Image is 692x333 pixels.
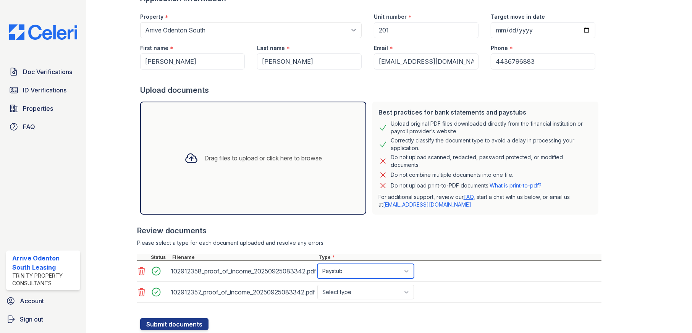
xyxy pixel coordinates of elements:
[374,44,388,52] label: Email
[490,182,542,189] a: What is print-to-pdf?
[140,318,209,330] button: Submit documents
[171,265,314,277] div: 102912358_proof_of_income_20250925083342.pdf
[391,170,513,179] div: Do not combine multiple documents into one file.
[391,154,592,169] div: Do not upload scanned, redacted, password protected, or modified documents.
[20,296,44,306] span: Account
[391,137,592,152] div: Correctly classify the document type to avoid a delay in processing your application.
[383,201,471,208] a: [EMAIL_ADDRESS][DOMAIN_NAME]
[374,13,407,21] label: Unit number
[3,312,83,327] a: Sign out
[6,82,80,98] a: ID Verifications
[204,154,322,163] div: Drag files to upload or click here to browse
[3,293,83,309] a: Account
[140,13,163,21] label: Property
[491,44,508,52] label: Phone
[378,108,592,117] div: Best practices for bank statements and paystubs
[23,122,35,131] span: FAQ
[23,67,72,76] span: Doc Verifications
[317,254,601,260] div: Type
[12,254,77,272] div: Arrive Odenton South Leasing
[137,225,601,236] div: Review documents
[6,64,80,79] a: Doc Verifications
[378,193,592,209] p: For additional support, review our , start a chat with us below, or email us at
[23,104,53,113] span: Properties
[140,44,168,52] label: First name
[491,13,545,21] label: Target move in date
[140,85,601,95] div: Upload documents
[257,44,285,52] label: Last name
[6,119,80,134] a: FAQ
[6,101,80,116] a: Properties
[12,272,77,287] div: Trinity Property Consultants
[137,239,601,247] div: Please select a type for each document uploaded and resolve any errors.
[464,194,474,200] a: FAQ
[20,315,43,324] span: Sign out
[171,286,314,298] div: 102912357_proof_of_income_20250925083342.pdf
[149,254,171,260] div: Status
[23,86,66,95] span: ID Verifications
[3,24,83,40] img: CE_Logo_Blue-a8612792a0a2168367f1c8372b55b34899dd931a85d93a1a3d3e32e68fde9ad4.png
[391,182,542,189] p: Do not upload print-to-PDF documents.
[391,120,592,135] div: Upload original PDF files downloaded directly from the financial institution or payroll provider’...
[171,254,317,260] div: Filename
